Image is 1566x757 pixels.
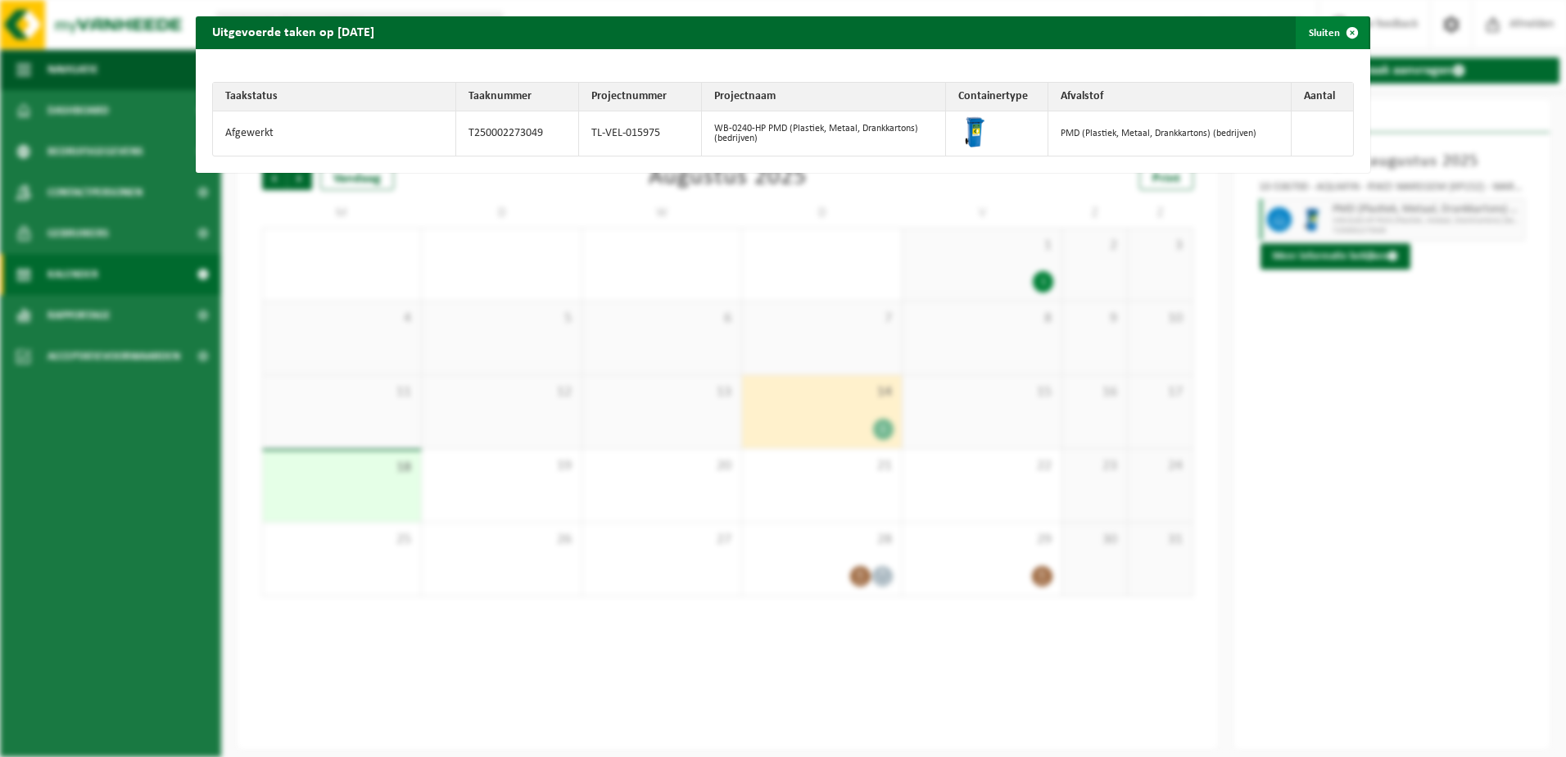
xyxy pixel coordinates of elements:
img: WB-0240-HPE-BE-01 [958,116,991,148]
th: Aantal [1292,83,1353,111]
td: PMD (Plastiek, Metaal, Drankkartons) (bedrijven) [1048,111,1292,156]
button: Sluiten [1296,16,1369,49]
td: T250002273049 [456,111,579,156]
td: TL-VEL-015975 [579,111,702,156]
td: WB-0240-HP PMD (Plastiek, Metaal, Drankkartons) (bedrijven) [702,111,945,156]
th: Projectnummer [579,83,702,111]
th: Projectnaam [702,83,945,111]
th: Afvalstof [1048,83,1292,111]
h2: Uitgevoerde taken op [DATE] [196,16,391,48]
td: Afgewerkt [213,111,456,156]
th: Taaknummer [456,83,579,111]
th: Taakstatus [213,83,456,111]
th: Containertype [946,83,1048,111]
